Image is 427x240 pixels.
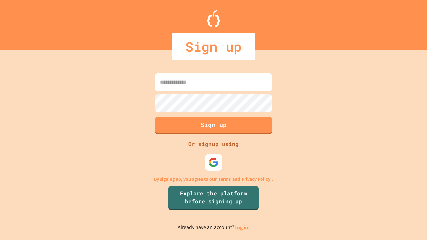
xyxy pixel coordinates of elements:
[168,186,259,210] a: Explore the platform before signing up
[218,176,231,183] a: Terms
[178,223,250,232] p: Already have an account?
[208,157,219,167] img: google-icon.svg
[242,176,270,183] a: Privacy Policy
[154,176,273,183] p: By signing up, you agree to our and .
[187,140,240,148] div: Or signup using
[207,10,220,27] img: Logo.svg
[234,224,250,231] a: Log in.
[155,117,272,134] button: Sign up
[172,33,255,60] div: Sign up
